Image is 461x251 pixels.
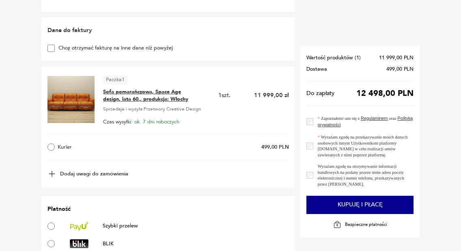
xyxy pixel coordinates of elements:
[306,66,327,72] span: Dostawa
[386,66,414,72] span: 499,00 PLN
[333,221,341,229] img: Ikona kłódki
[103,105,201,113] span: Sprzedaje i wysyła: Przetwory Creative Design
[47,143,150,151] label: Kurier
[103,223,138,229] p: Szybki przelew
[47,223,55,230] input: Szybki przelewSzybki przelew
[306,195,414,214] button: Kupuję i płacę
[134,118,179,125] span: ok. 7 dni roboczych
[47,76,95,123] img: Sofa pomarańczowa, Space Age design, lata 60., produkcja: Włochy
[218,91,230,99] span: 1 szt.
[47,240,55,247] input: BLIKBLIK
[47,143,55,151] input: Kurier
[356,90,414,96] span: 12 498,00 PLN
[379,54,414,60] span: 11 999,00 PLN
[313,115,414,128] label: Zapoznałem/-am się z oraz
[103,88,194,103] span: Sofa pomarańczowa, Space Age design, lata 60., produkcja: Włochy
[318,115,413,127] a: Polityką prywatności
[313,134,414,158] label: Wyrażam zgodę na przekazywanie moich danych osobowych innym Użytkownikom platformy [DOMAIN_NAME] ...
[306,90,334,96] span: Do zapłaty
[47,26,221,35] h2: Dane do faktury
[361,115,388,120] a: Regulaminem
[254,91,289,100] p: 11 999,00 zł
[47,205,289,213] h2: Płatność
[345,221,387,227] p: Bezpieczne płatności
[103,119,179,125] span: Czas wysyłki:
[70,239,88,248] img: BLIK
[313,163,414,187] label: Wyrażam zgodę na otrzymywanie informacji handlowych na podany przeze mnie adres poczty elektronic...
[103,240,114,247] p: BLIK
[261,144,289,151] p: 499,00 PLN
[47,169,128,178] button: Dodaj uwagi do zamówienia
[70,222,88,231] img: Szybki przelew
[306,54,361,60] span: Wartość produktów ( 1 )
[55,45,173,52] label: Chcę otrzymać fakturę na inne dane niż powyżej
[103,76,127,84] article: Paczka 1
